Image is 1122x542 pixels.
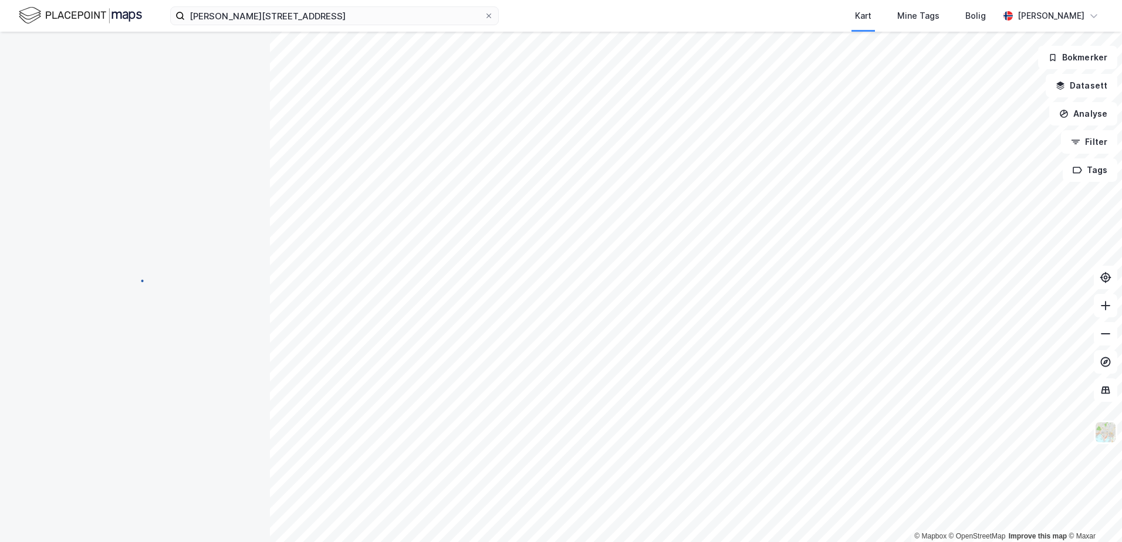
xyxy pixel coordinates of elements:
[1063,158,1117,182] button: Tags
[1063,486,1122,542] iframe: Chat Widget
[914,532,947,540] a: Mapbox
[126,270,144,289] img: spinner.a6d8c91a73a9ac5275cf975e30b51cfb.svg
[1038,46,1117,69] button: Bokmerker
[1049,102,1117,126] button: Analyse
[1063,486,1122,542] div: Kontrollprogram for chat
[1018,9,1084,23] div: [PERSON_NAME]
[1046,74,1117,97] button: Datasett
[185,7,484,25] input: Søk på adresse, matrikkel, gårdeiere, leietakere eller personer
[897,9,939,23] div: Mine Tags
[1061,130,1117,154] button: Filter
[855,9,871,23] div: Kart
[949,532,1006,540] a: OpenStreetMap
[965,9,986,23] div: Bolig
[1009,532,1067,540] a: Improve this map
[1094,421,1117,443] img: Z
[19,5,142,26] img: logo.f888ab2527a4732fd821a326f86c7f29.svg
